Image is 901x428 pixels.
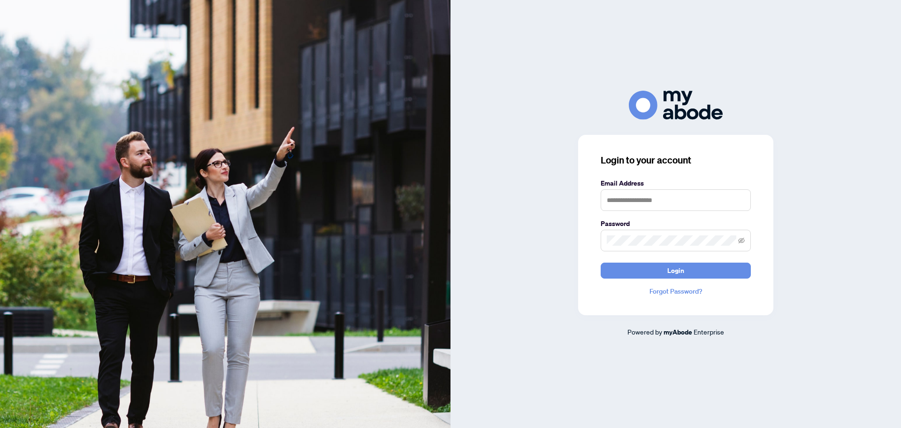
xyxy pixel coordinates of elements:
[694,327,724,336] span: Enterprise
[601,286,751,296] a: Forgot Password?
[627,327,662,336] span: Powered by
[738,237,745,244] span: eye-invisible
[601,154,751,167] h3: Login to your account
[601,178,751,188] label: Email Address
[667,263,684,278] span: Login
[601,218,751,229] label: Password
[664,327,692,337] a: myAbode
[629,91,723,119] img: ma-logo
[601,263,751,279] button: Login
